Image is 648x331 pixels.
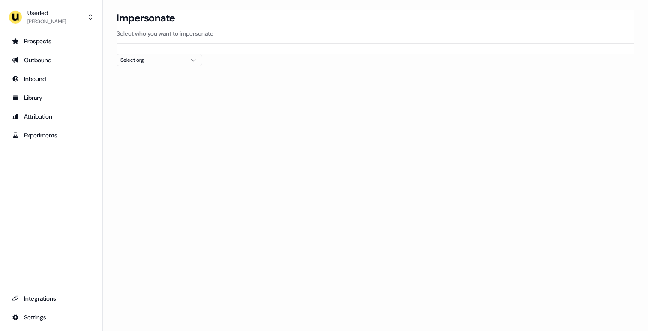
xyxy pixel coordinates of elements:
[7,7,96,27] button: Userled[PERSON_NAME]
[7,53,96,67] a: Go to outbound experience
[117,29,634,38] p: Select who you want to impersonate
[7,34,96,48] a: Go to prospects
[7,310,96,324] a: Go to integrations
[7,110,96,123] a: Go to attribution
[7,91,96,104] a: Go to templates
[7,292,96,305] a: Go to integrations
[12,37,90,45] div: Prospects
[27,9,66,17] div: Userled
[12,294,90,303] div: Integrations
[117,54,202,66] button: Select org
[12,131,90,140] div: Experiments
[120,56,185,64] div: Select org
[12,313,90,322] div: Settings
[12,75,90,83] div: Inbound
[7,128,96,142] a: Go to experiments
[27,17,66,26] div: [PERSON_NAME]
[7,72,96,86] a: Go to Inbound
[12,56,90,64] div: Outbound
[12,93,90,102] div: Library
[12,112,90,121] div: Attribution
[117,12,175,24] h3: Impersonate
